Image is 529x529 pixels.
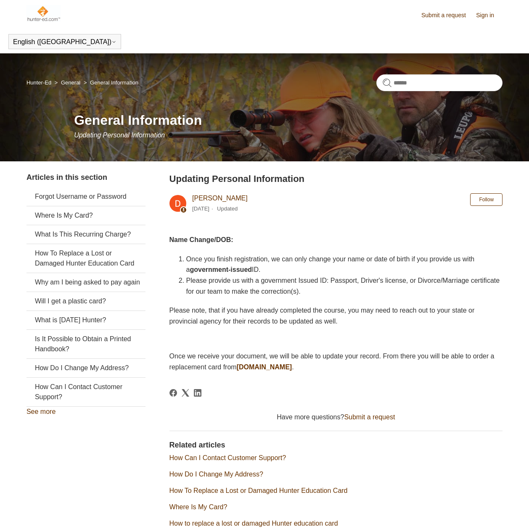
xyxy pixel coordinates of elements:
a: How To Replace a Lost or Damaged Hunter Education Card [26,244,145,273]
a: What Is This Recurring Charge? [26,225,145,244]
strong: Name Change/DOB: [169,236,233,243]
svg: Share this page on Facebook [169,389,177,397]
a: How to replace a lost or damaged Hunter education card [169,520,338,527]
a: X Corp [182,389,189,397]
h2: Updating Personal Information [169,172,503,186]
a: How Can I Contact Customer Support? [169,454,286,461]
span: Updating Personal Information [74,132,165,139]
img: Hunter-Ed Help Center home page [26,5,61,22]
input: Search [376,74,503,91]
strong: government-issued [190,266,252,273]
a: See more [26,408,56,415]
a: Sign in [476,11,503,20]
button: Follow Article [470,193,503,206]
a: Why am I being asked to pay again [26,273,145,292]
a: Hunter-Ed [26,79,51,86]
a: Forgot Username or Password [26,187,145,206]
a: Will I get a plastic card? [26,292,145,311]
a: Submit a request [344,413,395,421]
a: How Can I Contact Customer Support? [26,378,145,406]
a: How Do I Change My Address? [169,471,263,478]
a: Where Is My Card? [26,206,145,225]
span: Once you finish registration, we can only change your name or date of birth if you provide us wit... [186,255,475,274]
li: General [53,79,82,86]
a: Where Is My Card? [169,503,227,511]
li: General Information [82,79,138,86]
li: Hunter-Ed [26,79,53,86]
a: What is [DATE] Hunter? [26,311,145,329]
a: Is It Possible to Obtain a Printed Handbook? [26,330,145,358]
a: Submit a request [421,11,474,20]
time: 03/04/2024, 11:02 [192,205,209,212]
svg: Share this page on LinkedIn [194,389,201,397]
a: How To Replace a Lost or Damaged Hunter Education Card [169,487,348,494]
a: [PERSON_NAME] [192,195,248,202]
a: LinkedIn [194,389,201,397]
div: Have more questions? [169,412,503,422]
button: English ([GEOGRAPHIC_DATA]) [13,38,116,46]
h2: Related articles [169,440,503,451]
a: [DOMAIN_NAME] [237,363,292,371]
span: Please note, that if you have already completed the course, you may need to reach out to your sta... [169,307,475,325]
a: General Information [90,79,138,86]
a: How Do I Change My Address? [26,359,145,377]
svg: Share this page on X Corp [182,389,189,397]
h1: General Information [74,110,503,130]
span: Articles in this section [26,173,107,182]
li: Updated [217,205,238,212]
span: Once we receive your document, we will be able to update your record. From there you will be able... [169,353,495,371]
a: Facebook [169,389,177,397]
span: Please provide us with a government Issued ID: Passport, Driver's license, or Divorce/Marriage ce... [186,277,500,295]
div: Chat Support [475,501,523,523]
a: General [61,79,80,86]
span: . [292,363,294,371]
